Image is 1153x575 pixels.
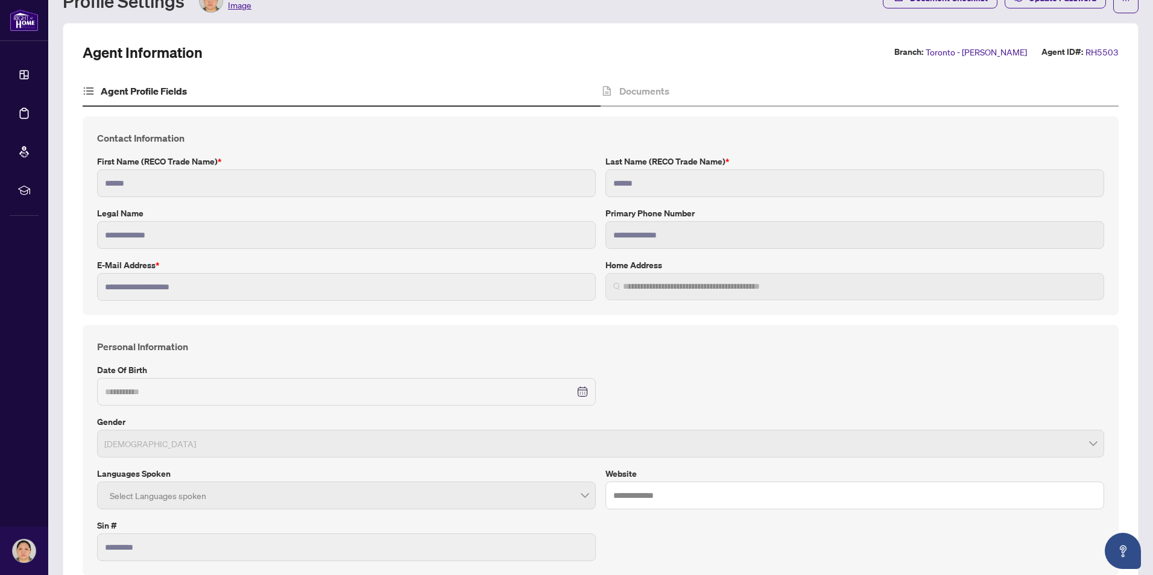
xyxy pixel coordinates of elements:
[97,363,596,377] label: Date of Birth
[926,45,1027,59] span: Toronto - [PERSON_NAME]
[97,467,596,480] label: Languages spoken
[13,539,36,562] img: Profile Icon
[97,155,596,168] label: First Name (RECO Trade Name)
[97,519,596,532] label: Sin #
[605,207,1104,220] label: Primary Phone Number
[97,259,596,272] label: E-mail Address
[10,9,39,31] img: logo
[605,155,1104,168] label: Last Name (RECO Trade Name)
[619,84,669,98] h4: Documents
[97,131,1104,145] h4: Contact Information
[97,207,596,220] label: Legal Name
[101,84,187,98] h4: Agent Profile Fields
[613,283,621,290] img: search_icon
[104,432,1097,455] span: Female
[894,45,923,59] label: Branch:
[97,415,1104,429] label: Gender
[1085,45,1119,59] span: RH5503
[1105,533,1141,569] button: Open asap
[1041,45,1083,59] label: Agent ID#:
[83,43,203,62] h2: Agent Information
[97,339,1104,354] h4: Personal Information
[605,467,1104,480] label: Website
[605,259,1104,272] label: Home Address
